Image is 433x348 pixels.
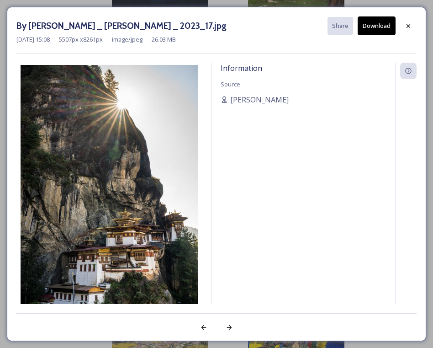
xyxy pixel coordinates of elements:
[112,35,143,44] span: image/jpeg
[221,80,240,88] span: Source
[16,65,202,331] img: By%2520Marcus%2520Westberg%2520_%2520Paro%2520_%25202023_17.jpg
[327,17,353,35] button: Share
[16,35,50,44] span: [DATE] 15:08
[59,35,103,44] span: 5507 px x 8261 px
[358,16,396,35] button: Download
[221,63,262,73] span: Information
[230,94,289,105] span: [PERSON_NAME]
[152,35,176,44] span: 26.03 MB
[16,19,227,32] h3: By [PERSON_NAME] _ [PERSON_NAME] _ 2023_17.jpg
